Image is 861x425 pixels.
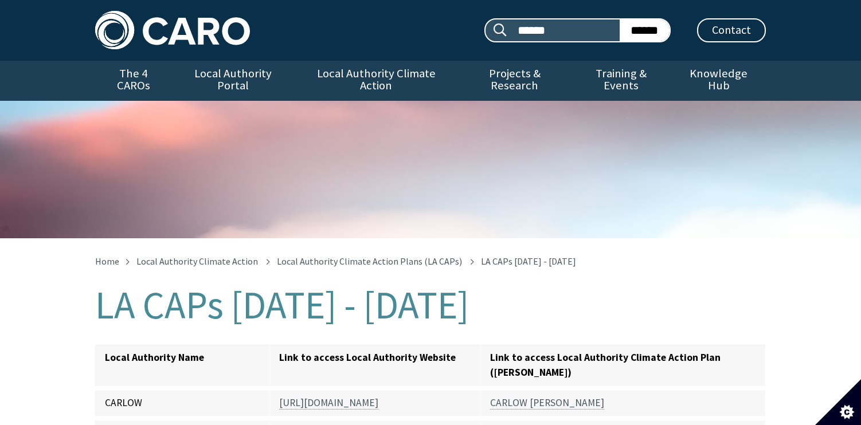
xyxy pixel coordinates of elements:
a: Knowledge Hub [672,61,766,101]
a: Projects & Research [458,61,572,101]
button: Set cookie preferences [815,379,861,425]
span: LA CAPs [DATE] - [DATE] [481,255,576,267]
td: CARLOW [96,388,270,418]
a: Local Authority Climate Action [136,255,258,267]
a: Training & Events [571,61,671,101]
a: Contact [697,18,766,42]
strong: Local Authority Name [105,351,204,364]
h1: LA CAPs [DATE] - [DATE] [95,284,766,326]
a: CARLOW [PERSON_NAME] [490,396,604,410]
a: Home [95,255,119,267]
strong: Link to access Local Authority Climate Action Plan ([PERSON_NAME]) [490,351,721,379]
a: The 4 CAROs [95,61,171,101]
a: Local Authority Portal [171,61,294,101]
strong: Link to access Local Authority Website [279,351,456,364]
a: Local Authority Climate Action [294,61,457,101]
a: Local Authority Climate Action Plans (LA CAPs) [277,255,462,267]
img: Caro logo [95,11,250,49]
a: [URL][DOMAIN_NAME] [279,396,378,410]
